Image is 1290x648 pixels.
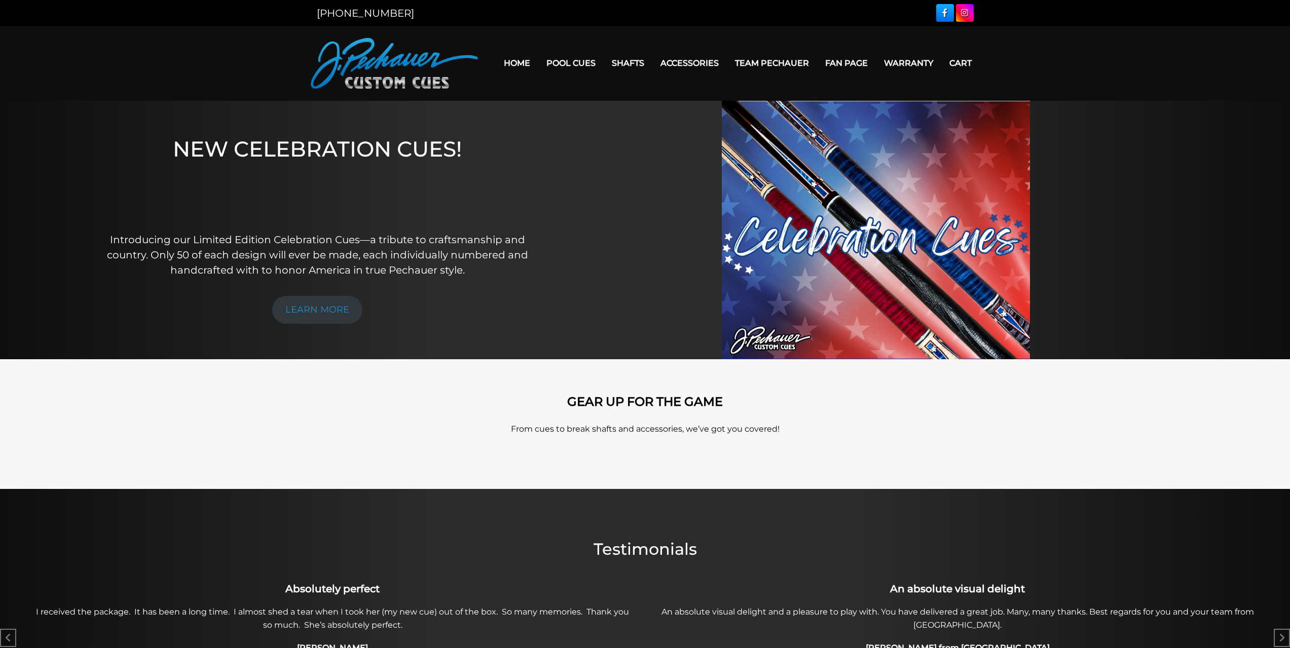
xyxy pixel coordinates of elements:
h3: Absolutely perfect [26,581,640,596]
a: Team Pechauer [727,50,817,76]
p: I received the package. It has been a long time. I almost shed a tear when I took her (my new cue... [26,605,640,632]
a: [PHONE_NUMBER] [317,7,414,19]
p: An absolute visual delight and a pleasure to play with. You have delivered a great job. Many, man... [651,605,1265,632]
a: Warranty [876,50,941,76]
a: Shafts [604,50,652,76]
a: LEARN MORE [272,296,362,324]
img: Pechauer Custom Cues [311,38,478,89]
a: Cart [941,50,980,76]
h1: NEW CELEBRATION CUES! [102,136,533,218]
p: From cues to break shafts and accessories, we’ve got you covered! [356,423,934,435]
strong: GEAR UP FOR THE GAME [567,394,723,409]
a: Pool Cues [538,50,604,76]
a: Fan Page [817,50,876,76]
a: Home [496,50,538,76]
p: Introducing our Limited Edition Celebration Cues—a tribute to craftsmanship and country. Only 50 ... [102,232,533,278]
a: Accessories [652,50,727,76]
h3: An absolute visual delight [651,581,1265,596]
